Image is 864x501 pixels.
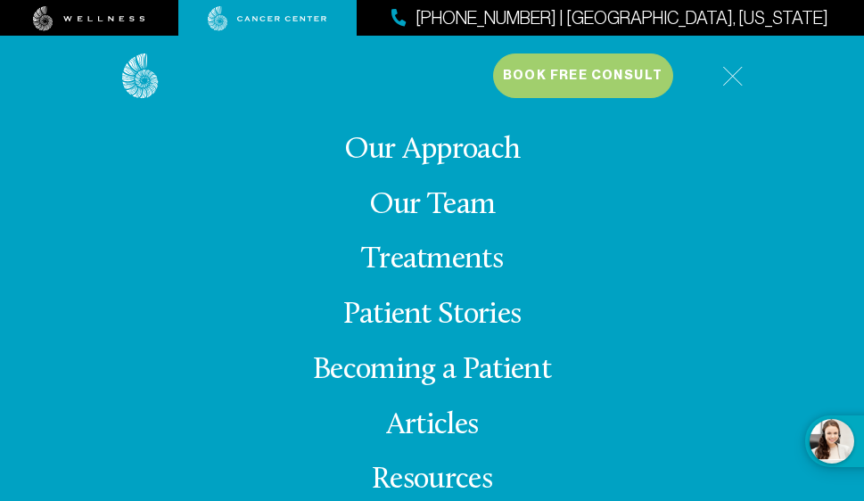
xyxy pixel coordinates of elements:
img: wellness [33,6,145,31]
a: Becoming a Patient [313,355,551,386]
img: icon-hamburger [722,66,743,86]
a: Patient Stories [343,300,522,331]
a: Resources [372,464,492,496]
img: logo [122,53,159,99]
img: cancer center [208,6,327,31]
a: Articles [386,410,479,441]
a: Our Team [369,190,496,221]
a: [PHONE_NUMBER] | [GEOGRAPHIC_DATA], [US_STATE] [391,5,828,31]
a: Our Approach [344,135,521,166]
button: Book Free Consult [493,53,673,98]
span: [PHONE_NUMBER] | [GEOGRAPHIC_DATA], [US_STATE] [416,5,828,31]
a: Treatments [361,244,503,275]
